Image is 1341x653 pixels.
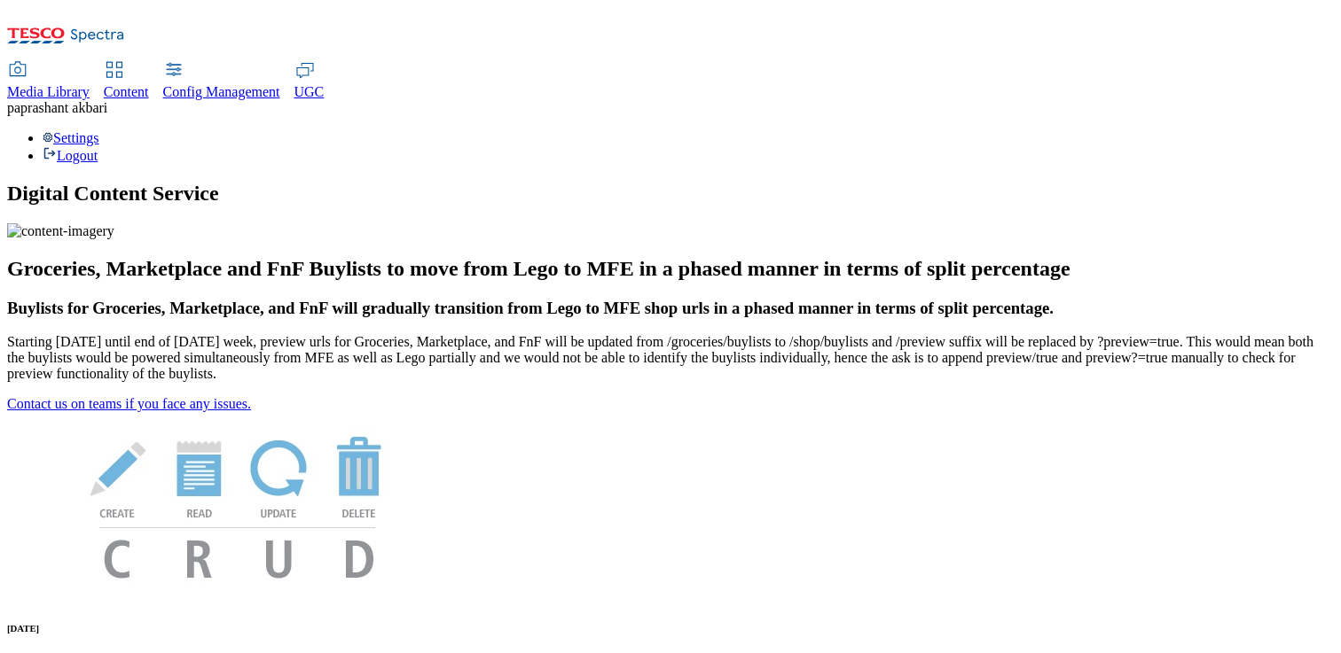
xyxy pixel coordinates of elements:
[43,148,98,163] a: Logout
[104,84,149,99] span: Content
[7,257,1334,281] h2: Groceries, Marketplace and FnF Buylists to move from Lego to MFE in a phased manner in terms of s...
[7,63,90,100] a: Media Library
[7,299,1334,318] h3: Buylists for Groceries, Marketplace, and FnF will gradually transition from Lego to MFE shop urls...
[163,63,280,100] a: Config Management
[7,182,1334,206] h1: Digital Content Service
[20,100,107,115] span: prashant akbari
[294,63,325,100] a: UGC
[43,130,99,145] a: Settings
[163,84,280,99] span: Config Management
[7,412,468,597] img: News Image
[104,63,149,100] a: Content
[7,100,20,115] span: pa
[7,223,114,239] img: content-imagery
[294,84,325,99] span: UGC
[7,623,1334,634] h6: [DATE]
[7,396,251,411] a: Contact us on teams if you face any issues.
[7,334,1334,382] p: Starting [DATE] until end of [DATE] week, preview urls for Groceries, Marketplace, and FnF will b...
[7,84,90,99] span: Media Library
